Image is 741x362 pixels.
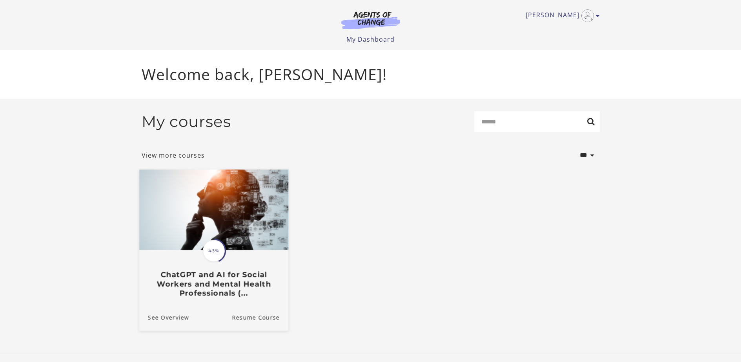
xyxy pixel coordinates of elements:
a: ChatGPT and AI for Social Workers and Mental Health Professionals (...: See Overview [139,304,189,330]
a: ChatGPT and AI for Social Workers and Mental Health Professionals (...: Resume Course [232,304,288,330]
h2: My courses [142,112,231,131]
p: Welcome back, [PERSON_NAME]! [142,63,600,86]
img: Agents of Change Logo [333,11,408,29]
h3: ChatGPT and AI for Social Workers and Mental Health Professionals (... [147,270,279,298]
a: View more courses [142,151,205,160]
span: 43% [203,240,225,262]
a: My Dashboard [346,35,395,44]
a: Toggle menu [526,9,596,22]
